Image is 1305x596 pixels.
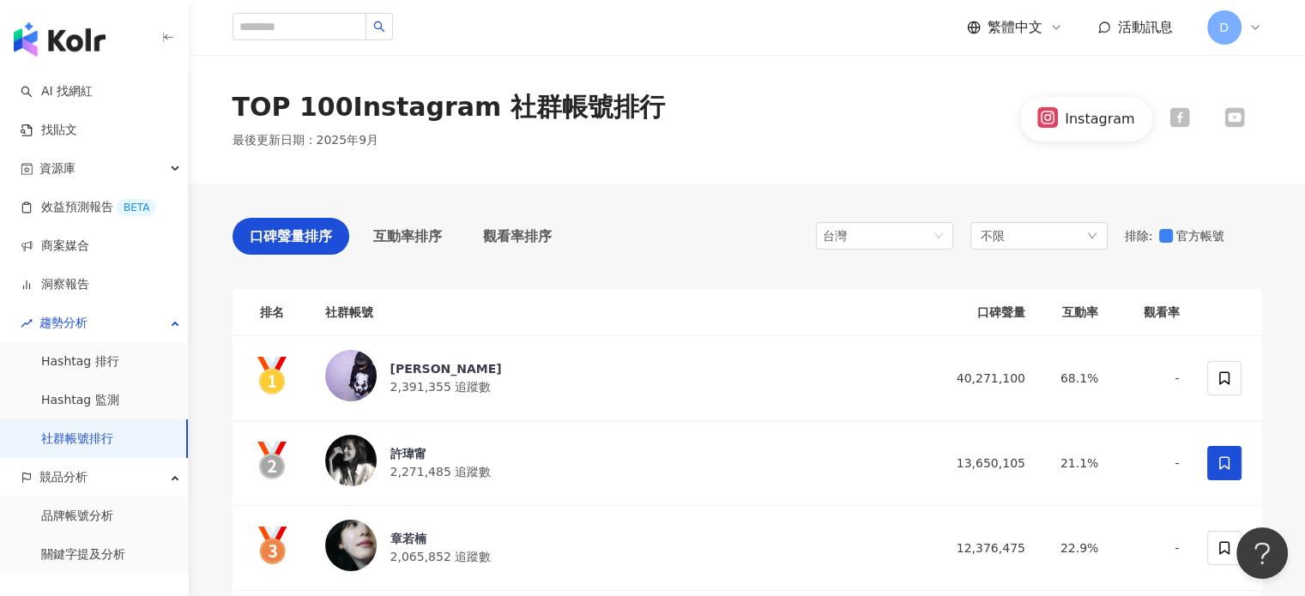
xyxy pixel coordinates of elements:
a: 關鍵字提及分析 [41,546,125,563]
td: - [1112,336,1193,421]
div: 台灣 [823,223,879,249]
span: 競品分析 [39,458,88,497]
th: 口碑聲量 [936,289,1039,336]
span: 2,065,852 追蹤數 [390,550,492,563]
div: 68.1% [1053,369,1098,388]
td: - [1112,506,1193,591]
iframe: Help Scout Beacon - Open [1236,527,1288,579]
span: search [373,21,385,33]
div: 40,271,100 [950,369,1025,388]
a: 社群帳號排行 [41,430,113,448]
span: 排除 : [1125,229,1153,243]
p: 最後更新日期 ： 2025年9月 [233,132,379,149]
div: TOP 100 Instagram 社群帳號排行 [233,89,665,125]
a: KOL Avatar[PERSON_NAME]2,391,355 追蹤數 [325,350,922,406]
span: 活動訊息 [1118,19,1173,35]
span: 口碑聲量排序 [250,226,332,247]
div: 12,376,475 [950,539,1025,557]
div: 13,650,105 [950,454,1025,473]
a: Hashtag 排行 [41,353,119,370]
a: 找貼文 [21,122,77,139]
span: 不限 [981,226,1005,245]
span: 繁體中文 [988,18,1042,37]
span: 2,271,485 追蹤數 [390,465,492,479]
img: KOL Avatar [325,520,377,571]
div: [PERSON_NAME] [390,360,502,377]
a: KOL Avatar許瑋甯2,271,485 追蹤數 [325,435,922,491]
td: - [1112,421,1193,506]
div: Instagram [1065,110,1134,129]
span: 2,391,355 追蹤數 [390,380,492,394]
span: 官方帳號 [1173,226,1231,245]
a: KOL Avatar章若楠2,065,852 追蹤數 [325,520,922,576]
a: Hashtag 監測 [41,392,119,409]
div: 許瑋甯 [390,445,492,462]
img: KOL Avatar [325,435,377,486]
th: 觀看率 [1112,289,1193,336]
th: 社群帳號 [311,289,936,336]
span: down [1087,231,1097,241]
th: 排名 [233,289,311,336]
span: 互動率排序 [373,226,442,247]
a: searchAI 找網紅 [21,83,93,100]
img: logo [14,22,106,57]
span: 觀看率排序 [483,226,552,247]
div: 21.1% [1053,454,1098,473]
span: 資源庫 [39,149,76,188]
span: rise [21,317,33,329]
a: 品牌帳號分析 [41,508,113,525]
img: KOL Avatar [325,350,377,401]
span: D [1219,18,1229,37]
div: 章若楠 [390,530,492,547]
a: 效益預測報告BETA [21,199,156,216]
div: 22.9% [1053,539,1098,557]
a: 商案媒合 [21,238,89,255]
th: 互動率 [1039,289,1112,336]
a: 洞察報告 [21,276,89,293]
span: 趨勢分析 [39,304,88,342]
